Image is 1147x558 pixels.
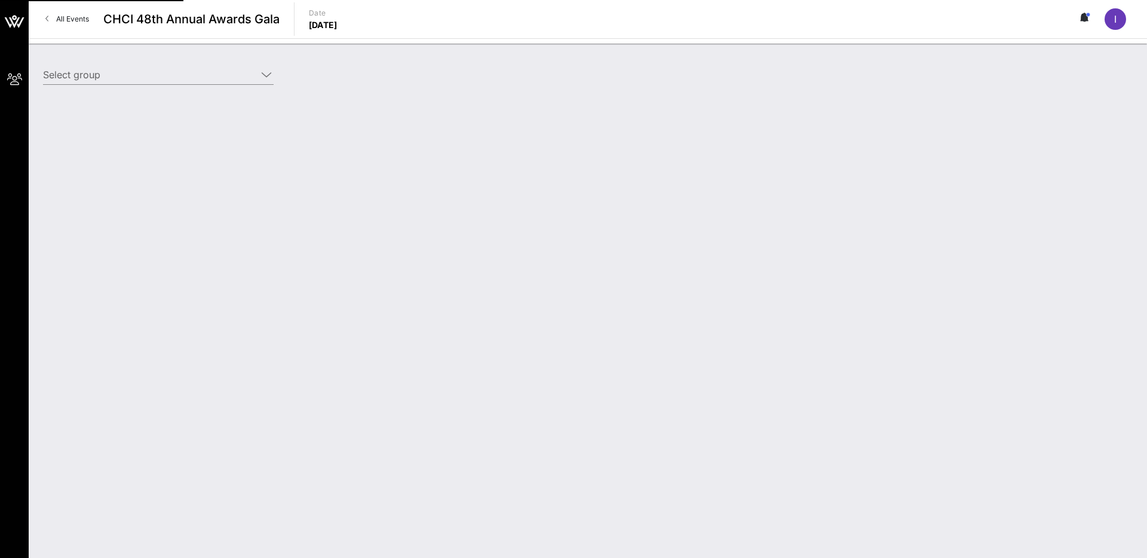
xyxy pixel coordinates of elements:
span: CHCI 48th Annual Awards Gala [103,10,280,28]
p: Date [309,7,338,19]
span: All Events [56,14,89,23]
a: All Events [38,10,96,29]
div: I [1105,8,1126,30]
span: I [1114,13,1117,25]
p: [DATE] [309,19,338,31]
